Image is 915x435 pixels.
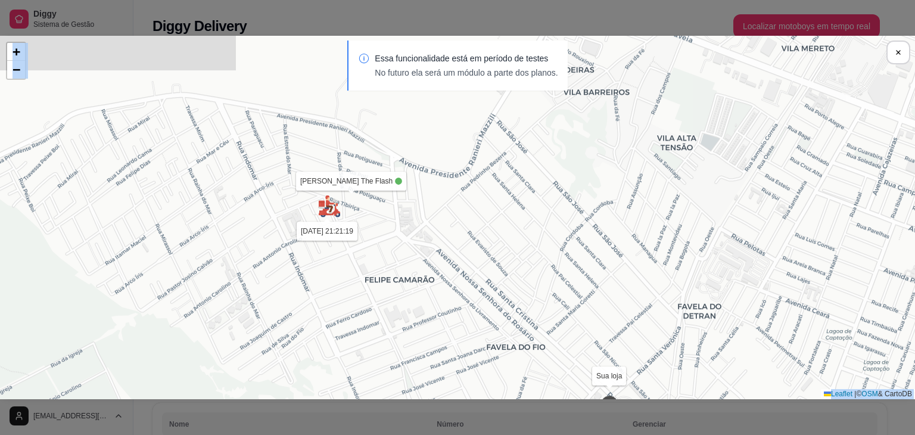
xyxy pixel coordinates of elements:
[854,390,856,398] span: |
[318,194,341,218] img: Marker
[375,52,558,64] p: Essa funcionalidade está em período de testes
[821,389,915,399] div: © & CartoDB
[375,67,558,79] p: No futuro ela será um módulo a parte dos planos.
[824,390,852,398] a: Leaflet
[597,395,621,419] img: Marker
